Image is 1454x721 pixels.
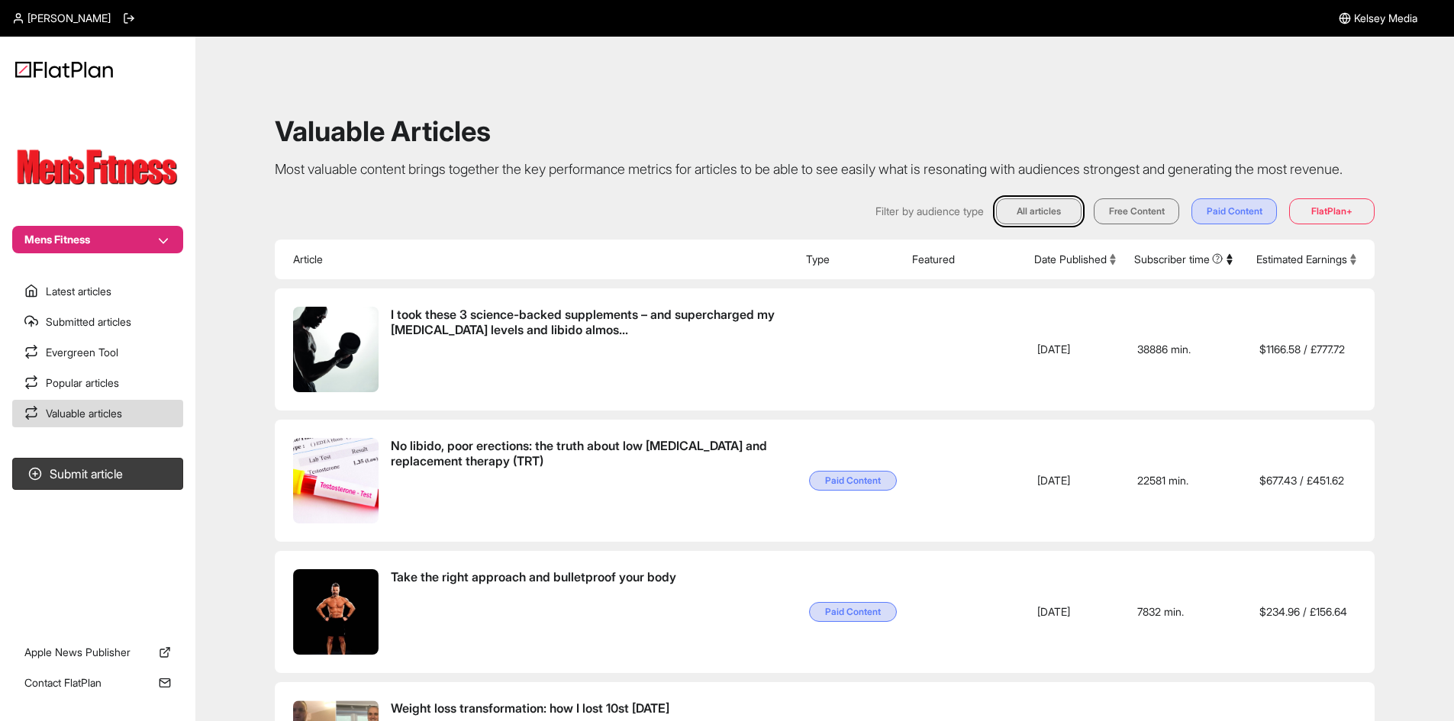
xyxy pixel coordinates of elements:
span: [PERSON_NAME] [27,11,111,26]
button: Estimated Earnings [1256,252,1356,267]
span: I took these 3 science-backed supplements – and supercharged my [MEDICAL_DATA] levels and libido ... [391,307,775,337]
td: / [1247,288,1375,410]
img: I took these 3 science-backed supplements – and supercharged my testosterone levels and libido al... [293,307,379,392]
td: [DATE] [1025,288,1125,410]
span: Paid Content [809,602,897,622]
td: / [1247,420,1375,542]
a: I took these 3 science-backed supplements – and supercharged my [MEDICAL_DATA] levels and libido ... [293,307,785,392]
img: No libido, poor erections: the truth about low testosterone and replacement therapy (TRT) [293,438,379,523]
a: Evergreen Tool [12,339,183,366]
img: Take the right approach and bulletproof your body [293,569,379,655]
span: Weight loss transformation: how I lost 10st [DATE] [391,700,669,716]
th: Article [275,240,797,279]
td: [DATE] [1025,420,1125,542]
a: Latest articles [12,278,183,305]
span: £ 156.64 [1310,605,1347,618]
a: Take the right approach and bulletproof your body [293,569,785,655]
button: Paid Content [1191,198,1277,224]
th: Featured [903,240,1025,279]
span: £ 451.62 [1307,474,1344,487]
h1: Valuable Articles [275,116,1375,146]
span: $ 677.43 [1259,474,1297,487]
td: 22581 min. [1125,420,1247,542]
a: Submitted articles [12,308,183,336]
a: Apple News Publisher [12,639,183,666]
button: All articles [996,198,1082,224]
a: [PERSON_NAME] [12,11,111,26]
p: Most valuable content brings together the key performance metrics for articles to be able to see ... [275,159,1375,180]
button: Mens Fitness [12,226,183,253]
span: Take the right approach and bulletproof your body [391,569,676,655]
button: FlatPlan+ [1289,198,1375,224]
span: Filter by audience type [875,204,984,219]
span: Paid Content [809,471,897,491]
span: Kelsey Media [1354,11,1417,26]
td: 38886 min. [1125,288,1247,410]
span: $ 1166.58 [1259,343,1301,356]
button: Submit article [12,458,183,490]
button: Date Published [1034,252,1116,267]
span: £ 777.72 [1311,343,1345,356]
span: Subscriber time [1134,252,1223,267]
button: Free Content [1094,198,1179,224]
span: No libido, poor erections: the truth about low [MEDICAL_DATA] and replacement therapy (TRT) [391,438,767,468]
a: Popular articles [12,369,183,397]
a: Valuable articles [12,400,183,427]
span: No libido, poor erections: the truth about low testosterone and replacement therapy (TRT) [391,438,785,523]
td: / [1247,551,1375,673]
th: Type [797,240,903,279]
span: I took these 3 science-backed supplements – and supercharged my testosterone levels and libido al... [391,307,785,392]
span: Take the right approach and bulletproof your body [391,569,676,584]
td: [DATE] [1025,551,1125,673]
span: $ 234.96 [1259,605,1300,618]
a: Contact FlatPlan [12,669,183,697]
button: Subscriber time [1134,252,1233,267]
td: 7832 min. [1125,551,1247,673]
img: Logo [15,61,113,78]
img: Publication Logo [12,142,183,195]
a: No libido, poor erections: the truth about low [MEDICAL_DATA] and replacement therapy (TRT) [293,438,785,523]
